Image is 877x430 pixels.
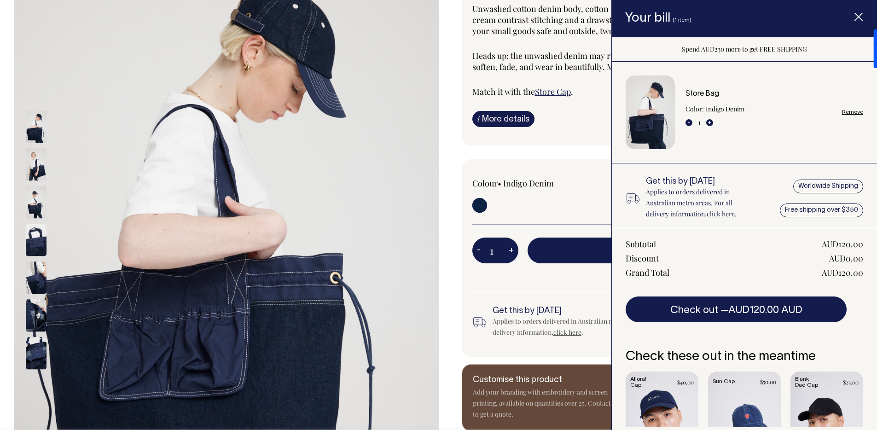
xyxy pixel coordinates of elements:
[842,109,863,115] a: Remove
[477,114,480,123] span: i
[26,262,46,294] img: indigo-denim
[822,267,863,278] div: AUD120.00
[553,328,581,337] a: click here
[472,86,573,97] span: Match it with the .
[685,91,719,97] a: Store Bag
[685,119,692,126] button: -
[493,307,670,316] h6: Get this by [DATE]
[473,387,620,420] p: Add your branding with embroidery and screen printing, available on quantities over 25. Contact u...
[685,104,704,115] dt: Color:
[706,119,713,126] button: +
[626,253,659,264] div: Discount
[26,300,46,332] img: indigo-denim
[472,178,617,189] div: Colour
[626,350,863,364] h6: Check these out in the meantime
[707,209,735,218] a: click here
[26,186,46,219] img: indigo-denim
[822,238,863,250] div: AUD120.00
[26,111,46,143] img: indigo-denim
[626,238,656,250] div: Subtotal
[504,241,518,260] button: +
[535,86,571,97] a: Store Cap
[829,253,863,264] div: AUD0.00
[472,50,817,72] span: Heads up: the unwashed denim may rub or bleed, especially early on, but give it time and it’ll so...
[472,241,485,260] button: -
[26,224,46,256] img: indigo-denim
[26,337,46,370] img: indigo-denim
[472,111,534,127] a: iMore details
[626,267,669,278] div: Grand Total
[528,269,835,280] span: Spend AUD230 more to get FREE SHIPPING
[626,76,675,149] img: Store Bag
[626,296,847,322] button: Check out —AUD120.00 AUD
[473,376,620,385] h6: Customise this product
[498,178,501,189] span: •
[682,45,807,53] span: Spend AUD230 more to get FREE SHIPPING
[646,186,755,220] p: Applies to orders delivered in Australian metro areas. For all delivery information, .
[503,178,554,189] label: Indigo Denim
[728,306,802,315] span: AUD120.00 AUD
[528,238,835,263] button: Add to bill —$120.00 AUD
[493,316,670,338] div: Applies to orders delivered in Australian metro areas. For all delivery information, .
[26,149,46,181] img: indigo-denim
[706,104,744,115] dd: Indigo Denim
[673,17,691,23] span: (1 item)
[646,177,755,186] h6: Get this by [DATE]
[472,3,822,36] span: Unwashed cotton denim body, cotton ripstop straps, pockets and closure, all held together with cr...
